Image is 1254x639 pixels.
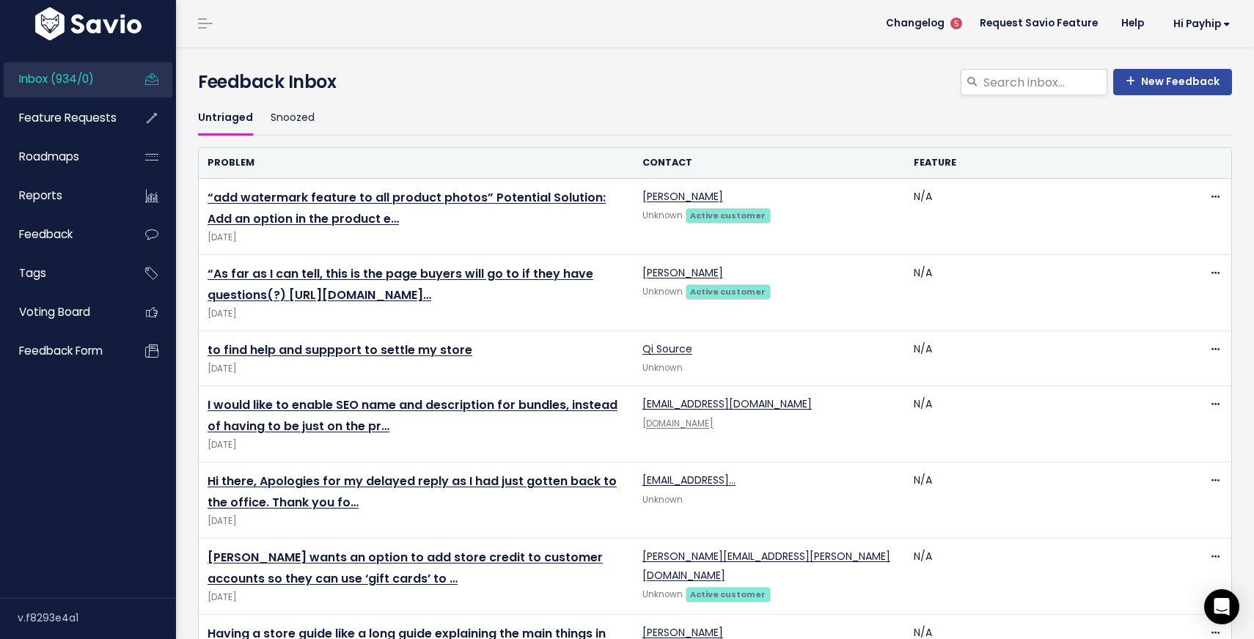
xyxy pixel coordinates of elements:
h4: Feedback Inbox [198,69,1232,95]
span: [DATE] [208,306,625,322]
span: [DATE] [208,361,625,377]
span: Feedback form [19,343,103,358]
a: [EMAIL_ADDRESS][DOMAIN_NAME] [642,396,812,411]
a: [PERSON_NAME] [642,265,723,280]
span: Unknown [642,210,683,221]
a: [PERSON_NAME] wants an option to add store credit to customer accounts so they can use ‘gift card... [208,549,603,587]
a: Request Savio Feature [968,12,1110,34]
a: Active customer [686,586,771,601]
span: Changelog [886,18,945,29]
span: [DATE] [208,514,625,529]
a: New Feedback [1113,69,1232,95]
th: Problem [199,148,634,178]
span: Unknown [642,494,683,506]
strong: Active customer [690,588,766,600]
span: Unknown [642,588,683,600]
span: [DATE] [208,437,625,453]
a: [PERSON_NAME][EMAIL_ADDRESS][PERSON_NAME][DOMAIN_NAME] [642,549,890,582]
a: I would like to enable SEO name and description for bundles, instead of having to be just on the pr… [208,396,617,435]
a: Feedback [4,218,122,251]
span: Reports [19,188,62,203]
a: Reports [4,179,122,213]
a: Qi Source [642,341,692,356]
a: [EMAIL_ADDRESS]… [642,473,736,487]
span: Feature Requests [19,110,117,125]
td: N/A [905,386,1177,462]
th: Feature [905,148,1177,178]
a: Hi there, Apologies for my delayed reply as I had just gotten back to the office. Thank you fo… [208,473,617,511]
a: Untriaged [198,101,253,136]
div: v.f8293e4a1 [18,599,176,637]
span: Voting Board [19,304,90,319]
span: Feedback [19,226,73,242]
th: Contact [634,148,906,178]
a: Active customer [686,207,771,222]
span: Inbox (934/0) [19,71,94,86]
span: Tags [19,265,46,281]
a: Voting Board [4,295,122,329]
a: Feedback form [4,334,122,368]
a: Active customer [686,284,771,298]
a: to find help and suppport to settle my store [208,341,472,358]
a: Hi Payhip [1156,12,1242,35]
a: [DOMAIN_NAME] [642,418,714,429]
td: N/A [905,331,1177,386]
span: Unknown [642,286,683,298]
a: “add watermark feature to all product photos” Potential Solution: Add an option in the product e… [208,189,606,227]
span: Roadmaps [19,149,79,164]
span: Unknown [642,362,683,374]
span: Hi Payhip [1173,18,1231,29]
td: N/A [905,462,1177,539]
img: logo-white.9d6f32f41409.svg [32,7,145,40]
a: “As far as I can tell, this is the page buyers will go to if they have questions(?) [URL][DOMAIN_... [208,265,593,303]
a: [PERSON_NAME] [642,189,723,204]
strong: Active customer [690,210,766,221]
td: N/A [905,539,1177,615]
td: N/A [905,255,1177,331]
div: Open Intercom Messenger [1204,589,1239,624]
a: Feature Requests [4,101,122,135]
a: Tags [4,256,122,290]
td: N/A [905,179,1177,255]
span: [DATE] [208,230,625,245]
span: [DATE] [208,590,625,605]
input: Search inbox... [982,69,1107,95]
ul: Filter feature requests [198,101,1232,136]
a: Help [1110,12,1156,34]
a: Inbox (934/0) [4,62,122,96]
span: 5 [950,18,962,29]
a: Roadmaps [4,140,122,174]
a: Snoozed [271,101,315,136]
strong: Active customer [690,286,766,298]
